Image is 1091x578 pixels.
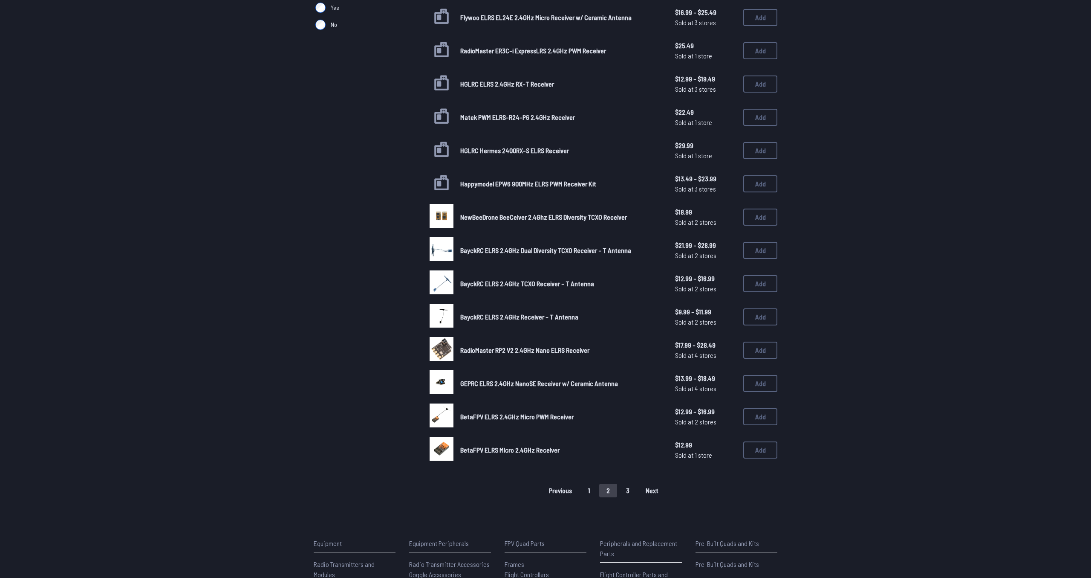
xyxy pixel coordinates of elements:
[675,250,736,261] span: Sold at 2 stores
[430,437,453,461] img: image
[505,538,586,549] p: FPV Quad Parts
[460,313,578,321] span: BayckRC ELRS 2.4GHz Receiver - T Antenna
[599,484,617,497] button: 2
[315,3,326,13] input: Yes
[430,304,453,330] a: image
[460,345,661,355] a: RadioMaster RP2 V2 2.4GHz Nano ELRS Receiver
[675,51,736,61] span: Sold at 1 store
[743,342,777,359] button: Add
[430,237,453,261] img: image
[675,17,736,28] span: Sold at 3 stores
[696,559,777,569] a: Pre-Built Quads and Kits
[460,145,661,156] a: HGLRC Hermes 2400RX-S ELRS Receiver
[743,9,777,26] button: Add
[675,284,736,294] span: Sold at 2 stores
[331,20,337,29] span: No
[600,538,682,559] p: Peripherals and Replacement Parts
[331,3,339,12] span: Yes
[675,140,736,151] span: $29.99
[675,450,736,460] span: Sold at 1 store
[430,337,453,361] img: image
[460,146,569,154] span: HGLRC Hermes 2400RX-S ELRS Receiver
[430,370,453,397] a: image
[460,445,661,455] a: BetaFPV ELRS Micro 2.4GHz Receiver
[430,404,453,430] a: image
[581,484,597,497] button: 1
[460,180,596,188] span: Happymodel EPW6 900MHz ELRS PWM Receiver Kit
[549,487,572,494] span: Previous
[460,246,631,254] span: BayckRC ELRS 2.4GHz Dual Diversity TCXO Receiver - T Antenna
[743,308,777,325] button: Add
[743,375,777,392] button: Add
[430,270,453,297] a: image
[696,560,759,568] span: Pre-Built Quads and Kits
[675,107,736,117] span: $22.49
[743,109,777,126] button: Add
[460,279,594,288] span: BayckRC ELRS 2.4GHz TCXO Receiver - T Antenna
[743,408,777,425] button: Add
[460,346,589,354] span: RadioMaster RP2 V2 2.4GHz Nano ELRS Receiver
[460,379,618,387] span: GEPRC ELRS 2.4GHz NanoSE Receiver w/ Ceramic Antenna
[675,174,736,184] span: $13.49 - $23.99
[646,487,658,494] span: Next
[460,312,661,322] a: BayckRC ELRS 2.4GHz Receiver - T Antenna
[460,446,560,454] span: BetaFPV ELRS Micro 2.4GHz Receiver
[638,484,666,497] button: Next
[743,441,777,459] button: Add
[743,275,777,292] button: Add
[315,20,326,30] input: No
[675,240,736,250] span: $21.99 - $28.99
[460,13,632,21] span: Flywoo ELRS EL24E 2.4GHz Micro Receiver w/ Ceramic Antenna
[314,538,395,549] p: Equipment
[675,317,736,327] span: Sold at 2 stores
[675,74,736,84] span: $12.99 - $19.49
[430,404,453,427] img: image
[460,412,661,422] a: BetaFPV ELRS 2.4GHz Micro PWM Receiver
[675,340,736,350] span: $17.99 - $28.49
[460,179,661,189] a: Happymodel EPW6 900MHz ELRS PWM Receiver Kit
[460,212,661,222] a: NewBeeDrone BeeCeiver 2.4Ghz ELRS Diversity TCXO Receiver
[619,484,637,497] button: 3
[430,270,453,294] img: image
[675,307,736,317] span: $9.99 - $11.99
[430,370,453,394] img: image
[743,76,777,93] button: Add
[460,245,661,256] a: BayckRC ELRS 2.4GHz Dual Diversity TCXO Receiver - T Antenna
[460,279,661,289] a: BayckRC ELRS 2.4GHz TCXO Receiver - T Antenna
[675,7,736,17] span: $16.99 - $25.49
[430,204,453,228] img: image
[409,559,491,569] a: Radio Transmitter Accessories
[675,117,736,128] span: Sold at 1 store
[409,538,491,549] p: Equipment Peripherals
[743,209,777,226] button: Add
[460,46,606,55] span: RadioMaster ER3C-i ExpressLRS 2.4GHz PWM Receiver
[675,207,736,217] span: $18.99
[430,204,453,230] a: image
[460,112,661,122] a: Matek PWM ELRS-R24-P6 2.4GHz Receiver
[675,407,736,417] span: $12.99 - $16.99
[696,538,777,549] p: Pre-Built Quads and Kits
[460,12,661,23] a: Flywoo ELRS EL24E 2.4GHz Micro Receiver w/ Ceramic Antenna
[743,242,777,259] button: Add
[460,46,661,56] a: RadioMaster ER3C-i ExpressLRS 2.4GHz PWM Receiver
[460,378,661,389] a: GEPRC ELRS 2.4GHz NanoSE Receiver w/ Ceramic Antenna
[430,437,453,463] a: image
[675,273,736,284] span: $12.99 - $16.99
[675,84,736,94] span: Sold at 3 stores
[743,42,777,59] button: Add
[505,560,524,568] span: Frames
[675,373,736,383] span: $13.99 - $18.49
[743,142,777,159] button: Add
[430,337,453,363] a: image
[675,217,736,227] span: Sold at 2 stores
[430,304,453,328] img: image
[675,440,736,450] span: $12.99
[460,113,575,121] span: Matek PWM ELRS-R24-P6 2.4GHz Receiver
[675,383,736,394] span: Sold at 4 stores
[675,41,736,51] span: $25.49
[460,80,554,88] span: HGLRC ELRS 2.4GHz RX-T Receiver
[542,484,579,497] button: Previous
[675,350,736,360] span: Sold at 4 stores
[409,560,490,568] span: Radio Transmitter Accessories
[675,184,736,194] span: Sold at 3 stores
